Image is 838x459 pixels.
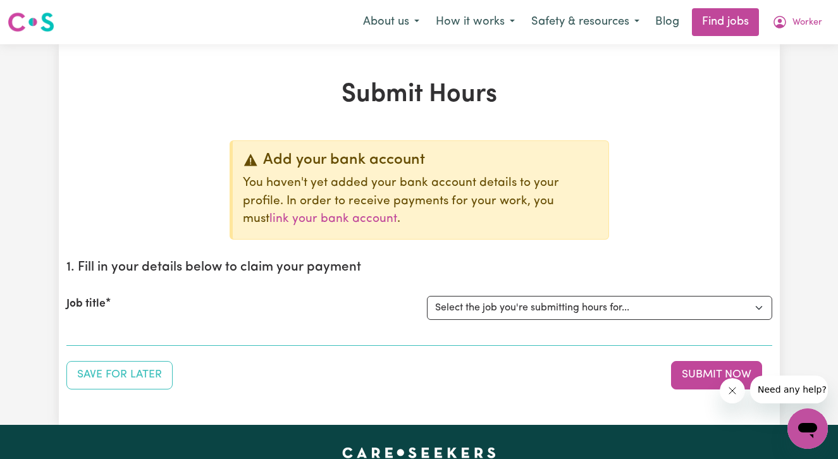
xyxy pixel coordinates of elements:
button: My Account [764,9,830,35]
div: Add your bank account [243,151,598,169]
button: About us [355,9,428,35]
iframe: Message from company [750,376,828,403]
h1: Submit Hours [66,80,772,110]
button: How it works [428,9,523,35]
a: Blog [648,8,687,36]
iframe: Close message [720,378,745,403]
label: Job title [66,296,106,312]
a: Find jobs [692,8,759,36]
button: Submit your job report [671,361,762,389]
img: Careseekers logo [8,11,54,34]
a: link your bank account [269,213,397,225]
p: You haven't yet added your bank account details to your profile. In order to receive payments for... [243,174,598,229]
h2: 1. Fill in your details below to claim your payment [66,260,772,276]
iframe: Button to launch messaging window [787,408,828,449]
button: Safety & resources [523,9,648,35]
a: Careseekers home page [342,448,496,458]
a: Careseekers logo [8,8,54,37]
button: Save your job report [66,361,173,389]
span: Worker [792,16,822,30]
